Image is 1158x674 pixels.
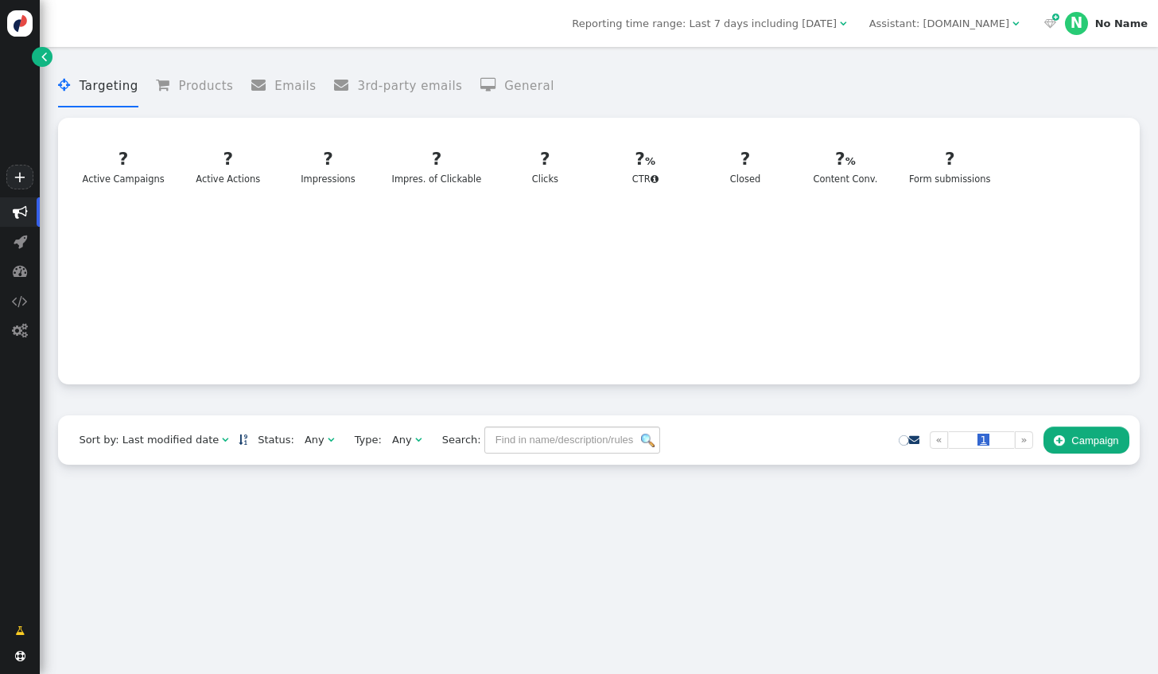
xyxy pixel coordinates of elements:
[1065,12,1089,36] div: N
[509,146,582,173] div: ?
[334,78,357,92] span: 
[480,65,554,107] li: General
[432,434,481,446] span: Search:
[930,431,948,449] a: «
[15,623,25,639] span: 
[83,146,165,173] div: ?
[251,65,317,107] li: Emails
[600,138,690,196] a: ?CTR
[7,10,33,37] img: logo-icon.svg
[392,146,482,173] div: ?
[13,263,28,279] span: 
[1012,18,1019,29] span: 
[156,78,178,92] span: 
[192,146,265,186] div: Active Actions
[700,138,791,196] a: ?Closed
[13,205,28,220] span: 
[909,434,919,445] span: 
[334,65,462,107] li: 3rd-party emails
[392,432,412,448] div: Any
[73,138,173,196] a: ?Active Campaigns
[869,16,1009,32] div: Assistant: [DOMAIN_NAME]
[900,138,999,196] a: ?Form submissions
[480,78,504,92] span: 
[83,146,165,186] div: Active Campaigns
[651,174,659,184] span: 
[183,138,274,196] a: ?Active Actions
[14,234,27,249] span: 
[156,65,233,107] li: Products
[909,146,991,186] div: Form submissions
[12,323,28,338] span: 
[6,165,33,189] a: +
[282,138,373,196] a: ?Impressions
[58,78,79,92] span: 
[1044,18,1056,29] span: 
[709,146,782,173] div: ?
[79,432,219,448] div: Sort by: Last modified date
[383,138,491,196] a: ?Impres. of Clickable
[239,434,247,446] a: 
[977,434,989,446] span: 1
[809,146,882,173] div: ?
[392,146,482,186] div: Impres. of Clickable
[840,18,846,29] span: 
[5,618,35,645] a: 
[909,434,919,446] a: 
[58,65,138,107] li: Targeting
[1052,11,1059,24] span: 
[1042,16,1060,32] a:  
[15,651,25,661] span: 
[809,146,882,186] div: Content Conv.
[509,146,582,186] div: Clicks
[305,432,324,448] div: Any
[709,146,782,186] div: Closed
[344,432,382,448] span: Type:
[1043,427,1129,454] button: Campaign
[292,146,365,173] div: ?
[328,434,334,445] span: 
[641,434,655,447] img: icon_search.png
[608,146,682,173] div: ?
[909,146,991,173] div: ?
[222,434,228,445] span: 
[12,294,28,309] span: 
[484,427,660,454] input: Find in name/description/rules
[608,146,682,186] div: CTR
[32,47,52,67] a: 
[415,434,422,445] span: 
[1015,431,1033,449] a: »
[1054,434,1064,446] span: 
[572,18,837,29] span: Reporting time range: Last 7 days including [DATE]
[247,432,294,448] span: Status:
[1095,18,1148,30] div: No Name
[499,138,590,196] a: ?Clicks
[800,138,891,196] a: ?Content Conv.
[192,146,265,173] div: ?
[292,146,365,186] div: Impressions
[41,49,47,64] span: 
[251,78,274,92] span: 
[239,434,247,445] span: Sorted in descending order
